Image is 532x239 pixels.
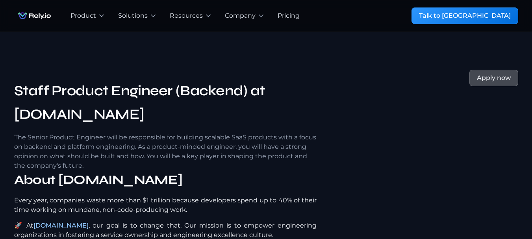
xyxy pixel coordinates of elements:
div: Apply now [477,73,511,83]
a: Pricing [278,11,300,20]
iframe: Chatbot [480,187,521,228]
div: Resources [170,11,203,20]
a: Talk to [GEOGRAPHIC_DATA] [412,7,518,24]
a: [DOMAIN_NAME] [33,222,89,229]
div: Product [70,11,96,20]
p: Every year, companies waste more than $1 trillion because developers spend up to 40% of their tim... [14,196,317,215]
div: Talk to [GEOGRAPHIC_DATA] [419,11,511,20]
strong: About [DOMAIN_NAME] [14,172,183,187]
a: home [14,8,55,24]
a: Apply now [469,70,518,86]
div: Company [225,11,256,20]
h2: Staff Product Engineer (Backend) at [DOMAIN_NAME] [14,79,317,126]
p: The Senior Product Engineer will be responsible for building scalable SaaS products with a focus ... [14,133,317,170]
div: Solutions [118,11,148,20]
img: Rely.io logo [14,8,55,24]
